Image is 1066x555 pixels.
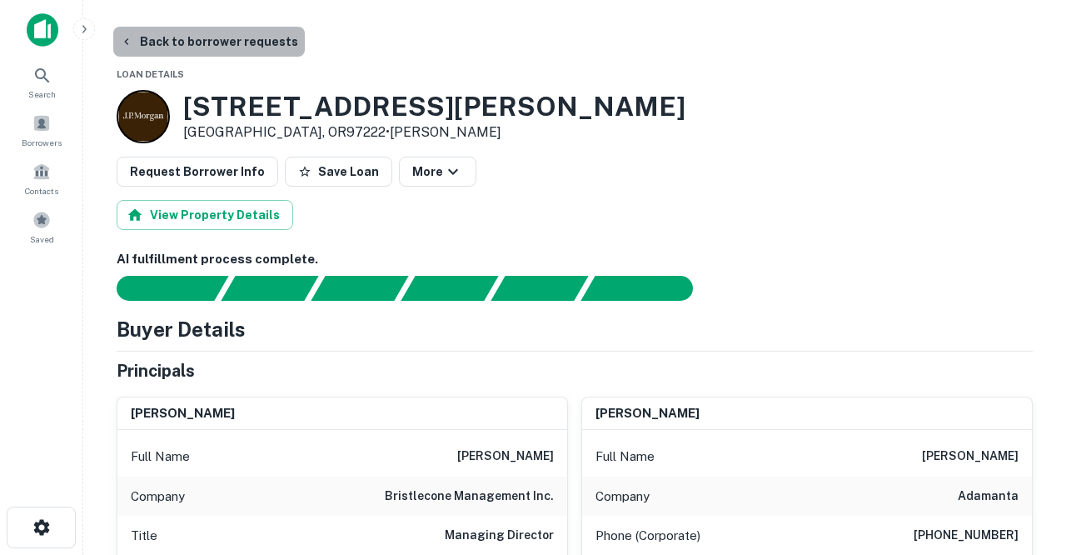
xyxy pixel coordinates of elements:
[117,200,293,230] button: View Property Details
[311,276,408,301] div: Documents found, AI parsing details...
[131,526,157,546] p: Title
[595,447,655,467] p: Full Name
[983,422,1066,502] iframe: Chat Widget
[491,276,588,301] div: Principals found, still searching for contact information. This may take time...
[401,276,498,301] div: Principals found, AI now looking for contact information...
[27,13,58,47] img: capitalize-icon.png
[221,276,318,301] div: Your request is received and processing...
[5,156,78,201] a: Contacts
[595,404,700,423] h6: [PERSON_NAME]
[97,276,222,301] div: Sending borrower request to AI...
[113,27,305,57] button: Back to borrower requests
[5,59,78,104] a: Search
[117,250,1033,269] h6: AI fulfillment process complete.
[117,69,184,79] span: Loan Details
[285,157,392,187] button: Save Loan
[131,404,235,423] h6: [PERSON_NAME]
[390,124,501,140] a: [PERSON_NAME]
[445,526,554,546] h6: Managing Director
[131,447,190,467] p: Full Name
[595,526,700,546] p: Phone (Corporate)
[117,314,246,344] h4: Buyer Details
[385,487,554,507] h6: bristlecone management inc.
[399,157,476,187] button: More
[457,447,554,467] h6: [PERSON_NAME]
[595,487,650,507] p: Company
[183,91,685,122] h3: [STREET_ADDRESS][PERSON_NAME]
[117,358,195,383] h5: Principals
[28,87,56,101] span: Search
[958,487,1019,507] h6: adamanta
[25,184,58,197] span: Contacts
[22,136,62,149] span: Borrowers
[117,157,278,187] button: Request Borrower Info
[581,276,713,301] div: AI fulfillment process complete.
[30,232,54,246] span: Saved
[5,204,78,249] a: Saved
[5,107,78,152] a: Borrowers
[914,526,1019,546] h6: [PHONE_NUMBER]
[131,487,185,507] p: Company
[922,447,1019,467] h6: [PERSON_NAME]
[183,122,685,142] p: [GEOGRAPHIC_DATA], OR97222 •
